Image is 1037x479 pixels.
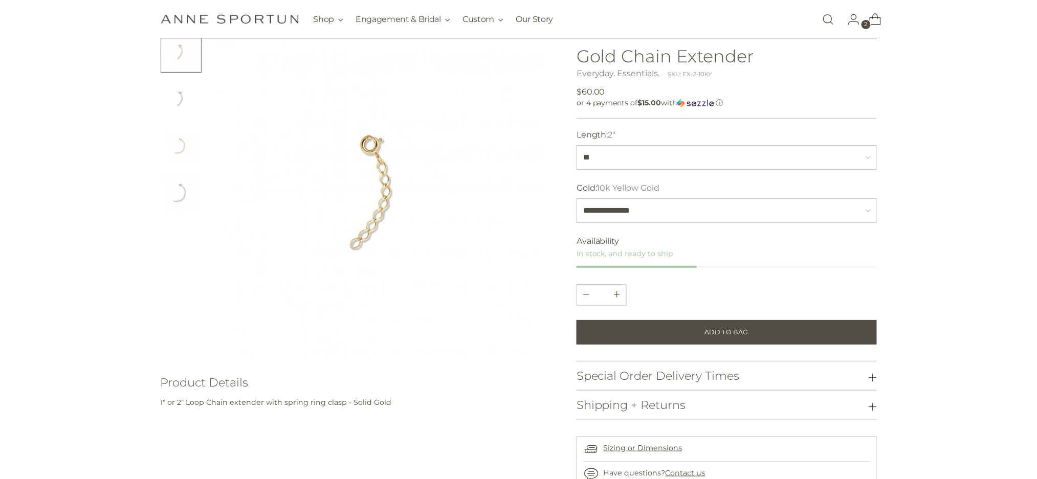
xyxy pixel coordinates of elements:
span: $60.00 [577,86,605,98]
label: Length: [577,129,616,141]
button: Change image to image 3 [161,126,202,167]
button: Change image to image 4 [161,173,202,214]
button: Change image to image 2 [161,79,202,120]
span: 2" [608,130,616,140]
a: Go to the account page [840,9,860,30]
a: Open cart modal [861,9,881,30]
a: Our Story [516,8,553,31]
span: In stock, and ready to ship [577,249,674,258]
p: Have questions? [604,468,705,478]
h3: Shipping + Returns [577,399,686,412]
a: Everyday. Essentials. [577,69,660,78]
button: Subtract product quantity [608,285,626,305]
button: Add product quantity [577,285,595,305]
h1: Gold Chain Extender [577,47,877,65]
button: Change image to image 1 [161,32,202,73]
a: Anne Sportun Fine Jewellery [161,14,299,24]
div: or 4 payments of$15.00withSezzle Click to learn more about Sezzle [577,98,877,108]
h3: Special Order Delivery Times [577,370,740,382]
button: Add to Bag [577,320,877,345]
button: Engagement & Bridal [356,8,450,31]
a: Sizing or Dimensions [604,443,682,452]
h3: Product Details [161,376,543,389]
img: Sezzle [677,99,714,108]
div: SKU: EX-2-10KY [668,70,712,79]
span: 2 [862,20,871,29]
button: Special Order Delivery Times [577,361,877,391]
label: Gold: [577,182,660,194]
input: Product quantity [589,285,614,305]
span: Availability [577,235,620,247]
span: 10k Yellow Gold [597,183,660,193]
button: Custom [462,8,503,31]
p: 1" or 2" Loop Chain extender with spring ring clasp - Solid Gold [161,397,543,408]
span: Add to Bag [704,328,748,337]
img: Gold Chain Extender [216,32,543,358]
a: Contact us [666,468,705,477]
button: Shop [314,8,344,31]
a: Open search modal [818,9,839,30]
div: or 4 payments of with [577,98,877,108]
button: Shipping + Returns [577,391,877,420]
span: $15.00 [638,98,661,107]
